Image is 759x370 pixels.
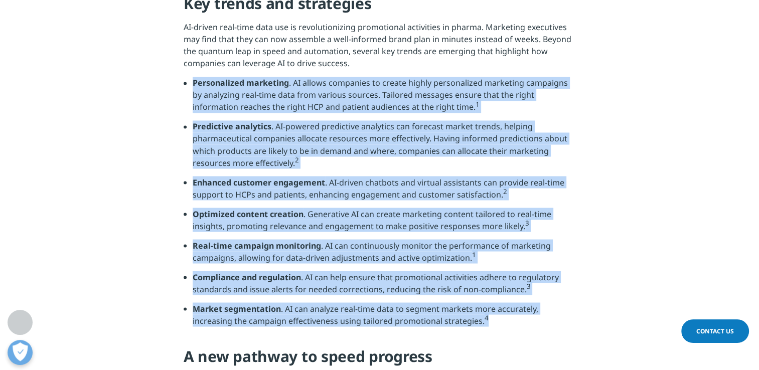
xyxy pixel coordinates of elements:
[193,303,281,314] strong: Market segmentation
[696,327,734,335] span: Contact Us
[193,120,575,176] li: . AI-powered predictive analytics can forecast market trends, helping pharmaceutical companies al...
[193,271,301,282] strong: Compliance and regulation
[193,208,303,219] strong: Optimized content creation
[193,176,325,188] strong: Enhanced customer engagement
[193,77,575,120] li: . AI allows companies to create highly personalized marketing campaigns by analyzing real-time da...
[193,208,575,239] li: . Generative AI can create marketing content tailored to real-time insights, promoting relevance ...
[476,100,480,109] sup: 1
[503,187,507,196] sup: 2
[193,77,289,88] strong: Personalized marketing
[295,155,299,164] sup: 2
[184,21,575,77] p: AI-driven real-time data use is revolutionizing promotional activities in pharma. Marketing execu...
[681,319,749,343] a: Contact Us
[193,271,575,302] li: . AI can help ensure that promotional activities adhere to regulatory standards and issue alerts ...
[472,250,476,259] sup: 1
[193,121,271,132] strong: Predictive analytics
[193,240,321,251] strong: Real-time campaign monitoring
[193,176,575,208] li: . AI-driven chatbots and virtual assistants can provide real-time support to HCPs and patients, e...
[193,239,575,271] li: . AI can continuously monitor the performance of marketing campaigns, allowing for data-driven ad...
[8,340,33,365] button: Открыть настройки
[527,282,531,291] sup: 3
[525,219,529,228] sup: 3
[485,313,489,322] sup: 4
[193,302,575,334] li: . AI can analyze real-time data to segment markets more accurately, increasing the campaign effec...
